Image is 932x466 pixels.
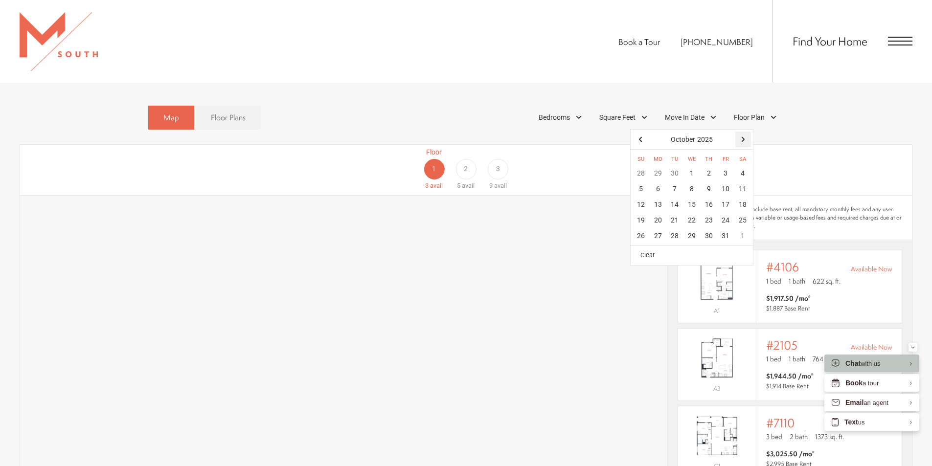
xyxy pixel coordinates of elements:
[766,338,797,352] span: #2105
[766,416,795,430] span: #7110
[700,212,717,228] div: 23
[678,205,902,230] span: * Total monthly leasing prices include base rent, all mandatory monthly fees and any user-selecte...
[766,293,811,303] span: $1,917.50 /mo*
[633,212,650,228] div: 19
[666,155,683,164] div: Tu
[489,182,493,189] span: 9
[650,181,667,197] div: 6
[683,165,701,181] div: 1
[633,165,650,181] div: 28
[539,112,570,123] span: Bedrooms
[789,354,805,364] span: 1 bath
[599,112,636,123] span: Square Feet
[464,164,468,174] span: 2
[734,165,751,181] div: 4
[766,449,815,459] span: $3,025.50 /mo*
[734,155,751,164] div: Sa
[700,228,717,244] div: 30
[681,36,753,47] span: [PHONE_NUMBER]
[700,155,717,164] div: Th
[851,342,892,352] span: Available Now
[666,181,683,197] div: 7
[700,165,717,181] div: 2
[482,147,514,191] a: Floor 3
[211,112,246,123] span: Floor Plans
[650,165,667,181] div: 29
[815,432,844,442] span: 1373 sq. ft.
[717,155,734,164] div: Fr
[683,212,701,228] div: 22
[640,251,655,260] button: Clear
[496,164,500,174] span: 3
[666,228,683,244] div: 28
[683,197,701,212] div: 15
[678,328,902,401] a: View #2105
[683,155,701,164] div: We
[650,228,667,244] div: 27
[494,182,507,189] span: avail
[618,36,660,47] a: Book a Tour
[734,212,751,228] div: 25
[678,250,902,323] a: View #4106
[714,307,720,315] span: A1
[666,212,683,228] div: 21
[665,112,705,123] span: Move In Date
[766,304,810,312] span: $1,887 Base Rent
[633,197,650,212] div: 12
[457,182,460,189] span: 5
[681,36,753,47] a: Call Us at 813-570-8014
[813,276,841,286] span: 622 sq. ft.
[700,181,717,197] div: 9
[20,12,98,71] img: MSouth
[766,382,809,390] span: $1,914 Base Rent
[813,354,840,364] span: 764 sq. ft.
[734,181,751,197] div: 11
[851,264,892,274] span: Available Now
[713,384,721,393] span: A3
[888,37,912,45] button: Open Menu
[678,256,756,305] img: #4106 - 1 bedroom floor plan layout with 1 bathroom and 622 square feet
[678,411,756,460] img: #7110 - 3 bedroom floor plan layout with 2 bathrooms and 1373 square feet
[717,212,734,228] div: 24
[666,197,683,212] div: 14
[163,112,179,123] span: Map
[683,181,701,197] div: 8
[793,33,867,49] a: Find Your Home
[700,197,717,212] div: 16
[766,260,799,274] span: #4106
[766,371,814,381] span: $1,944.50 /mo*
[734,228,751,244] div: 1
[650,155,667,164] div: Mo
[766,432,782,442] span: 3 bed
[650,212,667,228] div: 20
[766,354,781,364] span: 1 bed
[717,181,734,197] div: 10
[717,228,734,244] div: 31
[683,228,701,244] div: 29
[633,155,650,164] div: Su
[633,228,650,244] div: 26
[462,182,475,189] span: avail
[666,165,683,181] div: 30
[678,333,756,382] img: #2105 - 1 bedroom floor plan layout with 1 bathroom and 764 square feet
[790,432,808,442] span: 2 bath
[650,197,667,212] div: 13
[734,112,765,123] span: Floor Plan
[734,197,751,212] div: 18
[717,197,734,212] div: 17
[717,165,734,181] div: 3
[633,181,650,197] div: 5
[766,276,781,286] span: 1 bed
[789,276,805,286] span: 1 bath
[450,147,482,191] a: Floor 2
